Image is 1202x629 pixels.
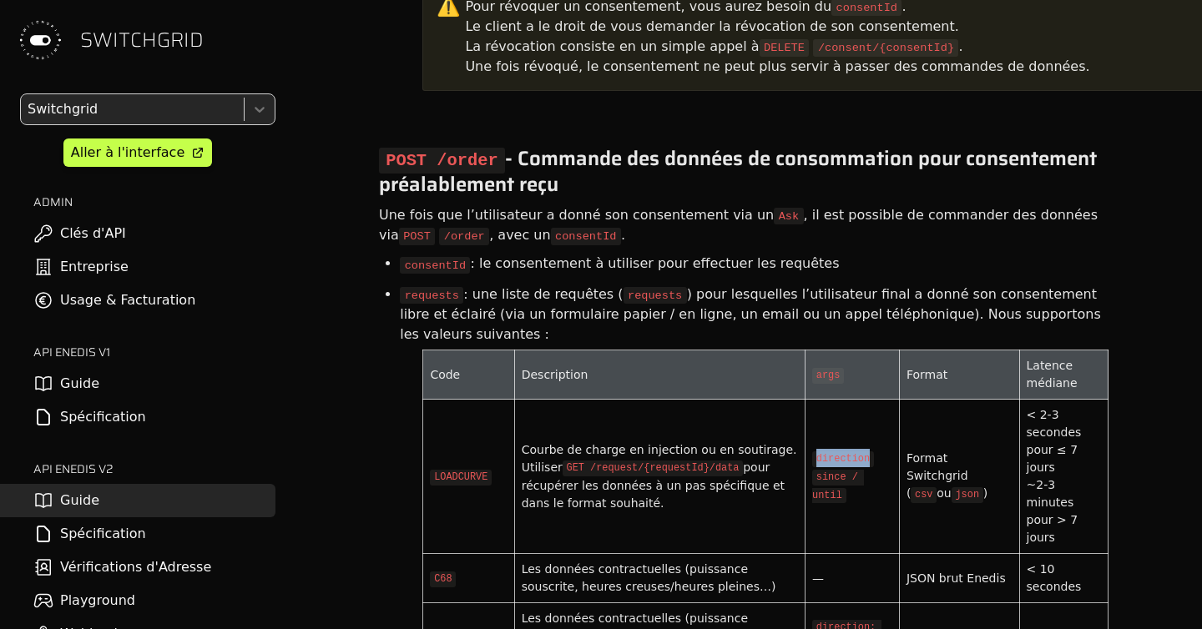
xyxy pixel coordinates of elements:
[812,451,874,467] code: direction
[33,344,275,360] h2: API ENEDIS v1
[33,460,275,477] h2: API ENEDIS v2
[33,194,275,210] h2: ADMIN
[522,366,798,384] div: Description
[400,287,463,304] code: requests
[377,203,1109,249] div: Une fois que l’utilisateur a donné son consentement via un , il est possible de commander des don...
[813,39,958,56] code: /consent/{consentId}
[400,257,470,274] code: consentId
[379,148,505,174] code: POST /order
[400,279,1109,350] li: : une liste de requêtes ( ) pour lesquelles l’utilisateur final a donné son consentement libre et...
[760,39,810,56] code: DELETE
[907,450,1013,503] div: Format Switchgrid ( ou )
[952,487,983,503] code: json
[430,366,507,384] div: Code
[400,249,839,279] li: : le consentement à utiliser pour effectuer les requêtes
[80,27,204,53] span: SWITCHGRID
[430,571,456,587] code: C68
[522,441,798,512] div: Courbe de charge en injection ou en soutirage. Utiliser pour récupérer les données à un pas spéci...
[907,366,1013,384] div: Format
[439,228,489,244] code: /order
[399,228,436,244] code: POST
[1027,357,1102,392] div: Latence médiane
[1027,406,1102,546] div: < 2-3 secondes pour ≤ 7 jours ~2-3 minutes pour > 7 jours
[71,143,184,163] div: Aller à l'interface
[551,228,621,244] code: consentId
[430,470,492,486] code: LOADCURVE
[13,13,67,67] img: Switchgrid Logo
[812,570,892,587] div: —
[563,460,743,476] code: GET /request/{requestId}/data
[624,287,687,304] code: requests
[907,570,1013,587] div: JSON brut Enedis
[379,143,1102,201] span: - Commande des données de consommation pour consentement préalablement reçu
[63,138,212,167] a: Aller à l'interface
[1027,561,1102,596] div: < 10 secondes
[774,208,803,224] code: Ask
[522,561,798,596] div: Les données contractuelles (puissance souscrite, heures creuses/heures pleines…)
[911,487,937,503] code: csv
[812,470,864,504] code: since / until
[812,368,844,384] code: args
